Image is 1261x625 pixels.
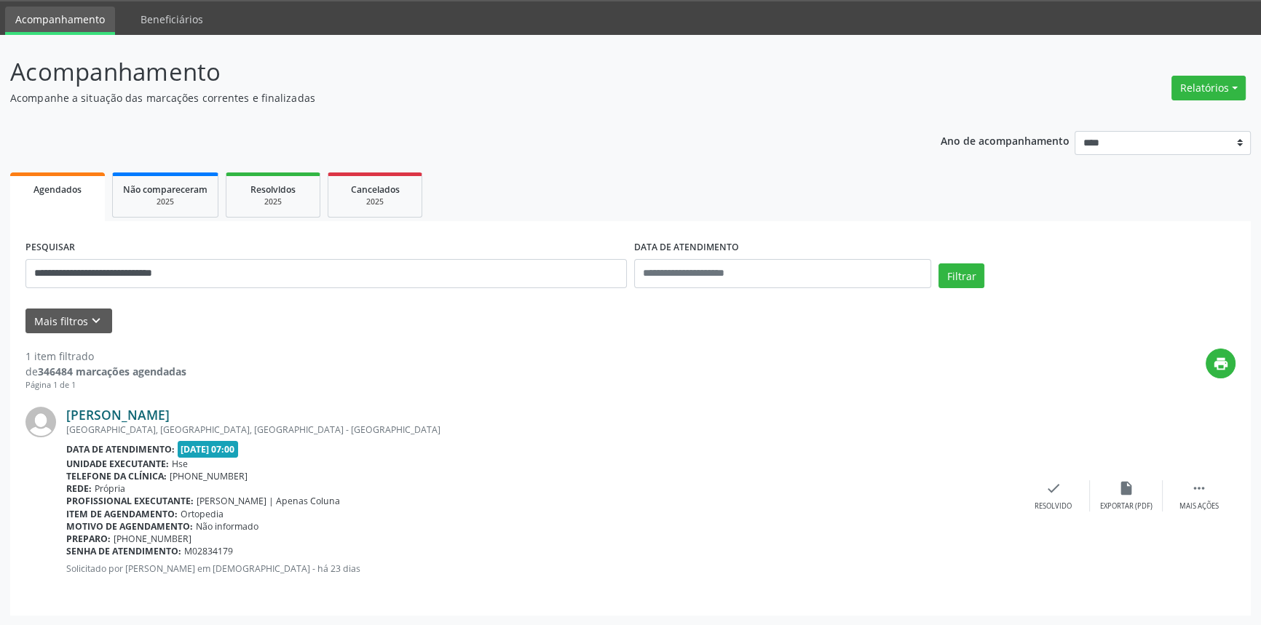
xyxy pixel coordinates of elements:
[66,562,1017,575] p: Solicitado por [PERSON_NAME] em [DEMOGRAPHIC_DATA] - há 23 dias
[66,520,193,533] b: Motivo de agendamento:
[66,508,178,520] b: Item de agendamento:
[114,533,191,545] span: [PHONE_NUMBER]
[130,7,213,32] a: Beneficiários
[938,263,984,288] button: Filtrar
[351,183,400,196] span: Cancelados
[66,470,167,482] b: Telefone da clínica:
[38,365,186,378] strong: 346484 marcações agendadas
[25,407,56,437] img: img
[1035,501,1072,511] div: Resolvido
[66,495,194,507] b: Profissional executante:
[95,482,125,495] span: Própria
[1206,349,1236,378] button: print
[33,183,82,196] span: Agendados
[88,313,104,329] i: keyboard_arrow_down
[1045,480,1062,496] i: check
[178,441,239,458] span: [DATE] 07:00
[172,458,188,470] span: Hse
[237,196,309,207] div: 2025
[123,196,207,207] div: 2025
[941,131,1070,149] p: Ano de acompanhamento
[634,236,739,259] label: DATA DE ATENDIMENTO
[25,379,186,391] div: Página 1 de 1
[66,482,92,495] b: Rede:
[66,458,169,470] b: Unidade executante:
[66,533,111,545] b: Preparo:
[250,183,296,196] span: Resolvidos
[1171,76,1246,100] button: Relatórios
[66,407,170,423] a: [PERSON_NAME]
[123,183,207,196] span: Não compareceram
[181,508,224,520] span: Ortopedia
[196,520,258,533] span: Não informado
[1179,501,1219,511] div: Mais ações
[25,349,186,364] div: 1 item filtrado
[197,495,340,507] span: [PERSON_NAME] | Apenas Coluna
[184,545,233,557] span: M02834179
[10,90,879,106] p: Acompanhe a situação das marcações correntes e finalizadas
[1191,480,1207,496] i: 
[170,470,248,482] span: [PHONE_NUMBER]
[10,54,879,90] p: Acompanhamento
[1118,480,1134,496] i: insert_drive_file
[1100,501,1153,511] div: Exportar (PDF)
[1213,356,1229,372] i: print
[25,236,75,259] label: PESQUISAR
[25,364,186,379] div: de
[339,196,411,207] div: 2025
[66,423,1017,436] div: [GEOGRAPHIC_DATA], [GEOGRAPHIC_DATA], [GEOGRAPHIC_DATA] - [GEOGRAPHIC_DATA]
[66,545,181,557] b: Senha de atendimento:
[5,7,115,35] a: Acompanhamento
[66,443,175,455] b: Data de atendimento:
[25,308,112,334] button: Mais filtroskeyboard_arrow_down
